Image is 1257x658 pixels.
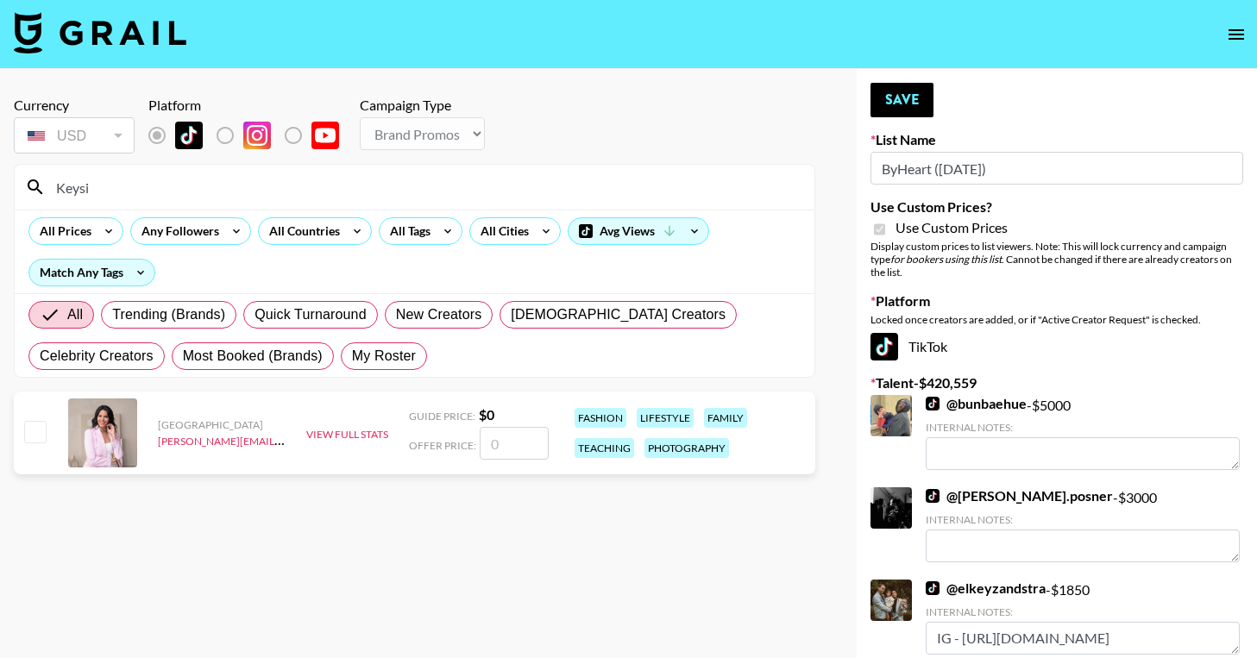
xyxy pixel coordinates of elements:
[158,418,286,431] div: [GEOGRAPHIC_DATA]
[46,173,804,201] input: Search by User Name
[480,427,549,460] input: 0
[926,489,940,503] img: TikTok
[158,431,495,448] a: [PERSON_NAME][EMAIL_ADDRESS][PERSON_NAME][DOMAIN_NAME]
[175,122,203,149] img: TikTok
[470,218,532,244] div: All Cities
[131,218,223,244] div: Any Followers
[926,513,1240,526] div: Internal Notes:
[926,580,1046,597] a: @elkeyzandstra
[926,487,1113,504] a: @[PERSON_NAME].posner
[409,410,475,423] span: Guide Price:
[926,581,940,595] img: TikTok
[29,260,154,285] div: Match Any Tags
[479,406,494,423] strong: $ 0
[14,114,135,157] div: Currency is locked to USD
[890,253,1002,266] em: for bookers using this list
[306,428,388,441] button: View Full Stats
[870,313,1243,326] div: Locked once creators are added, or if "Active Creator Request" is checked.
[183,346,323,367] span: Most Booked (Brands)
[67,304,83,325] span: All
[243,122,271,149] img: Instagram
[40,346,154,367] span: Celebrity Creators
[926,397,940,410] img: TikTok
[926,605,1240,618] div: Internal Notes:
[380,218,434,244] div: All Tags
[360,97,485,114] div: Campaign Type
[511,304,726,325] span: [DEMOGRAPHIC_DATA] Creators
[259,218,343,244] div: All Countries
[926,395,1240,470] div: - $ 5000
[870,240,1243,279] div: Display custom prices to list viewers. Note: This will lock currency and campaign type . Cannot b...
[14,12,186,53] img: Grail Talent
[569,218,708,244] div: Avg Views
[29,218,95,244] div: All Prices
[14,97,135,114] div: Currency
[396,304,482,325] span: New Creators
[704,408,747,428] div: family
[926,395,1027,412] a: @bunbaehue
[870,333,898,360] img: TikTok
[255,304,367,325] span: Quick Turnaround
[112,304,225,325] span: Trending (Brands)
[870,333,1243,360] div: TikTok
[926,487,1240,562] div: - $ 3000
[311,122,339,149] img: YouTube
[870,292,1243,310] label: Platform
[352,346,416,367] span: My Roster
[926,421,1240,434] div: Internal Notes:
[870,374,1243,392] label: Talent - $ 420,559
[926,622,1240,655] textarea: IG - [URL][DOMAIN_NAME]
[1219,17,1254,52] button: open drawer
[148,97,353,114] div: Platform
[637,408,694,428] div: lifestyle
[575,408,626,428] div: fashion
[870,131,1243,148] label: List Name
[409,439,476,452] span: Offer Price:
[896,219,1008,236] span: Use Custom Prices
[17,121,131,151] div: USD
[870,83,933,117] button: Save
[575,438,634,458] div: teaching
[926,580,1240,655] div: - $ 1850
[148,117,353,154] div: List locked to TikTok.
[644,438,729,458] div: photography
[870,198,1243,216] label: Use Custom Prices?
